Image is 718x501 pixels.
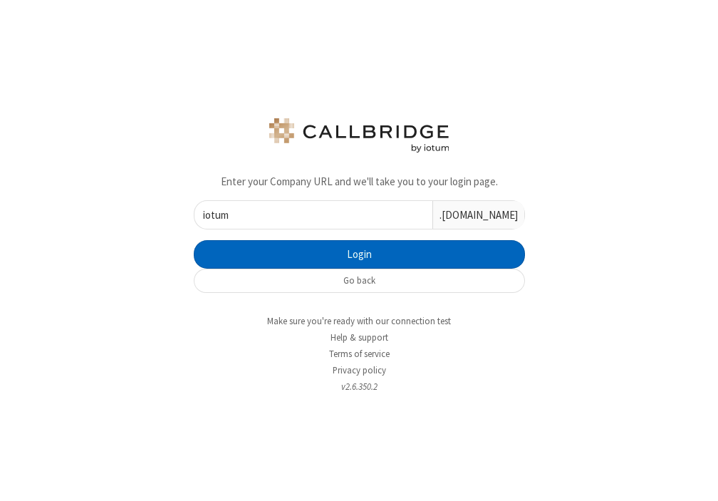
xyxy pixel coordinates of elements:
[194,201,432,229] input: eg. my-company-name
[194,240,525,269] button: Login
[194,174,525,190] p: Enter your Company URL and we'll take you to your login page.
[329,348,390,360] a: Terms of service
[266,118,452,153] img: logo.png
[333,364,386,376] a: Privacy policy
[331,331,388,344] a: Help & support
[194,269,525,293] button: Go back
[183,380,536,393] li: v2.6.350.2
[432,201,524,229] div: .[DOMAIN_NAME]
[267,315,451,327] a: Make sure you're ready with our connection test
